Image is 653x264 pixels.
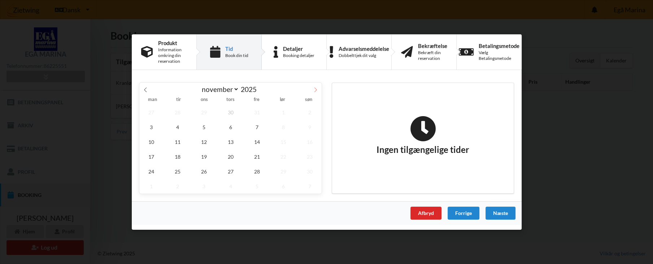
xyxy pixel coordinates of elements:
[218,105,242,120] span: oktober 30, 2025
[139,105,163,120] span: oktober 27, 2025
[245,120,269,135] span: november 7, 2025
[225,53,248,58] div: Book din tid
[192,179,216,194] span: december 3, 2025
[271,149,295,164] span: november 22, 2025
[166,105,190,120] span: oktober 28, 2025
[245,135,269,149] span: november 14, 2025
[479,43,519,49] div: Betalingsmetode
[298,120,322,135] span: november 9, 2025
[192,120,216,135] span: november 5, 2025
[139,135,163,149] span: november 10, 2025
[158,47,187,64] div: Information omkring din reservation
[418,50,447,61] div: Bekræft din reservation
[165,98,191,102] span: tir
[298,105,322,120] span: november 2, 2025
[447,207,479,220] div: Forrige
[166,179,190,194] span: december 2, 2025
[338,53,389,58] div: Dobbelttjek dit valg
[218,120,242,135] span: november 6, 2025
[410,207,441,220] div: Afbryd
[485,207,515,220] div: Næste
[271,179,295,194] span: december 6, 2025
[283,46,314,52] div: Detaljer
[271,164,295,179] span: november 29, 2025
[139,120,163,135] span: november 3, 2025
[225,46,248,52] div: Tid
[418,43,447,49] div: Bekræftelse
[245,179,269,194] span: december 5, 2025
[191,98,217,102] span: ons
[298,135,322,149] span: november 16, 2025
[338,46,389,52] div: Advarselsmeddelelse
[166,149,190,164] span: november 18, 2025
[218,179,242,194] span: december 4, 2025
[139,179,163,194] span: december 1, 2025
[376,116,469,155] h2: Ingen tilgængelige tider
[245,149,269,164] span: november 21, 2025
[239,85,262,93] input: Year
[298,164,322,179] span: november 30, 2025
[271,105,295,120] span: november 1, 2025
[166,120,190,135] span: november 4, 2025
[245,164,269,179] span: november 28, 2025
[139,164,163,179] span: november 24, 2025
[218,149,242,164] span: november 20, 2025
[198,85,239,94] select: Month
[243,98,269,102] span: fre
[192,149,216,164] span: november 19, 2025
[245,105,269,120] span: oktober 31, 2025
[283,53,314,58] div: Booking detaljer
[139,149,163,164] span: november 17, 2025
[271,135,295,149] span: november 15, 2025
[298,149,322,164] span: november 23, 2025
[166,164,190,179] span: november 25, 2025
[166,135,190,149] span: november 11, 2025
[192,135,216,149] span: november 12, 2025
[271,120,295,135] span: november 8, 2025
[192,105,216,120] span: oktober 29, 2025
[218,164,242,179] span: november 27, 2025
[269,98,295,102] span: lør
[295,98,321,102] span: søn
[139,98,165,102] span: man
[479,50,519,61] div: Vælg Betalingsmetode
[158,40,187,46] div: Produkt
[218,135,242,149] span: november 13, 2025
[192,164,216,179] span: november 26, 2025
[217,98,243,102] span: tors
[298,179,322,194] span: december 7, 2025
